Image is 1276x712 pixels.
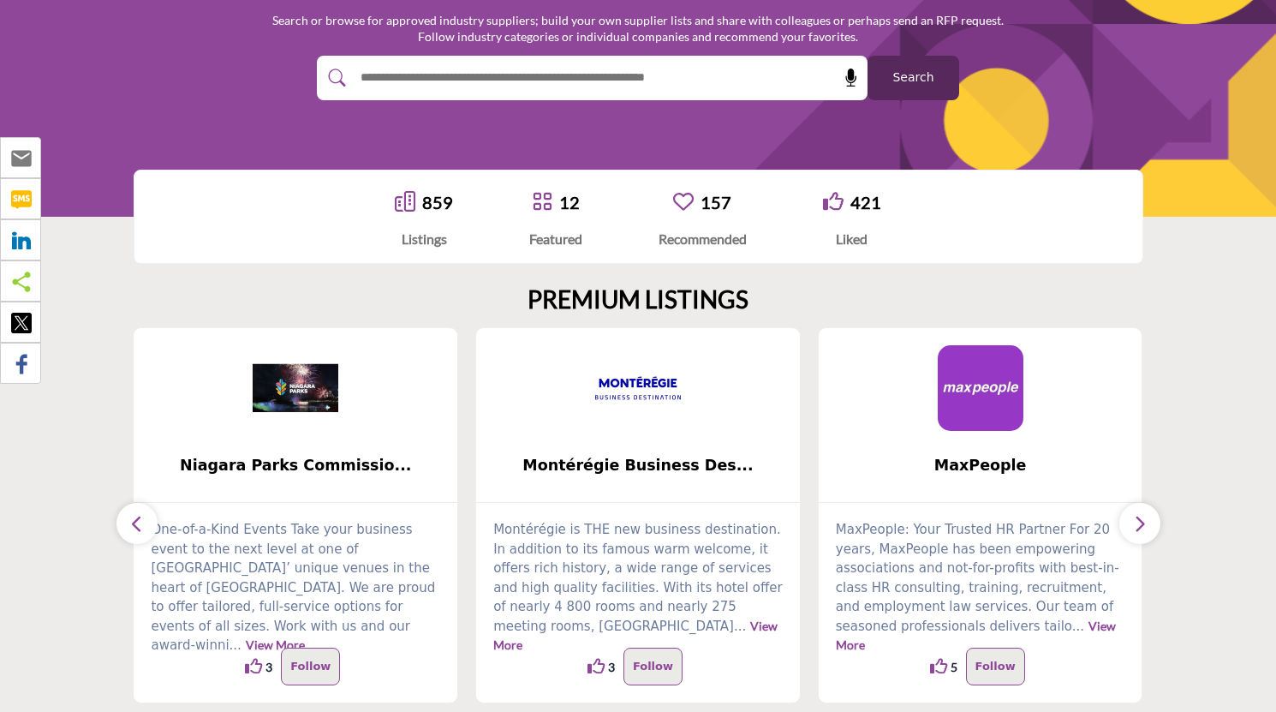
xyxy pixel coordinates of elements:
[892,69,933,87] span: Search
[265,658,272,676] span: 3
[134,443,457,488] a: Niagara Parks Commissio...
[819,443,1142,488] a: MaxPeople
[559,192,580,212] a: 12
[395,229,453,249] div: Listings
[230,637,241,653] span: ...
[836,619,1116,653] a: View More
[281,648,340,685] button: Follow
[159,443,432,488] b: Niagara Parks Commission
[532,191,552,214] a: Go to Featured
[975,656,1016,677] p: Follow
[850,192,881,212] a: 421
[151,520,440,655] p: One-of-a-Kind Events Take your business event to the next level at one of [GEOGRAPHIC_DATA]’ uniq...
[868,56,959,100] button: Search
[493,619,778,653] a: View More
[836,520,1125,655] p: MaxPeople: Your Trusted HR Partner For 20 years, MaxPeople has been empowering associations and n...
[673,191,694,214] a: Go to Recommended
[502,443,774,488] b: Montérégie Business Destination
[253,345,338,431] img: Niagara Parks Commission
[844,454,1117,476] span: MaxPeople
[659,229,747,249] div: Recommended
[951,658,957,676] span: 5
[246,637,305,652] a: View More
[493,520,783,655] p: Montérégie is THE new business destination. In addition to its famous warm welcome, it offers ric...
[502,454,774,476] span: Montérégie Business Des...
[422,192,453,212] a: 859
[633,656,673,677] p: Follow
[823,229,881,249] div: Liked
[938,345,1023,431] img: MaxPeople
[623,648,683,685] button: Follow
[528,285,748,314] h2: PREMIUM LISTINGS
[823,191,844,212] i: Go to Liked
[734,619,746,634] span: ...
[1072,619,1084,634] span: ...
[272,12,1004,45] p: Search or browse for approved industry suppliers; build your own supplier lists and share with co...
[608,658,615,676] span: 3
[159,454,432,476] span: Niagara Parks Commissio...
[476,443,800,488] a: Montérégie Business Des...
[701,192,731,212] a: 157
[290,656,331,677] p: Follow
[529,229,582,249] div: Featured
[844,443,1117,488] b: MaxPeople
[966,648,1025,685] button: Follow
[595,345,681,431] img: Montérégie Business Destination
